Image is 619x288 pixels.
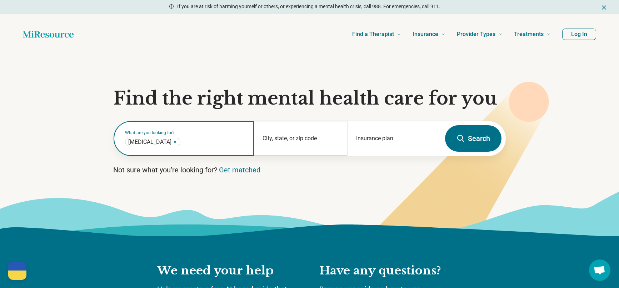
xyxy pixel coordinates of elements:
[219,166,260,174] a: Get matched
[352,29,394,39] span: Find a Therapist
[125,131,245,135] label: What are you looking for?
[113,165,506,175] p: Not sure what you’re looking for?
[562,29,596,40] button: Log In
[173,140,177,144] button: Medication Management
[589,259,610,281] div: Open chat
[177,3,440,10] p: If you are at risk of harming yourself or others, or experiencing a mental health crisis, call 98...
[157,263,305,278] h2: We need your help
[352,20,401,49] a: Find a Therapist
[413,29,438,39] span: Insurance
[514,29,544,39] span: Treatments
[23,27,74,41] a: Home page
[600,3,608,11] button: Dismiss
[319,263,462,278] h2: Have any questions?
[128,138,171,146] span: [MEDICAL_DATA]
[445,125,501,152] button: Search
[457,20,503,49] a: Provider Types
[125,138,180,146] div: Medication Management
[113,88,506,109] h1: Find the right mental health care for you
[514,20,551,49] a: Treatments
[413,20,445,49] a: Insurance
[457,29,495,39] span: Provider Types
